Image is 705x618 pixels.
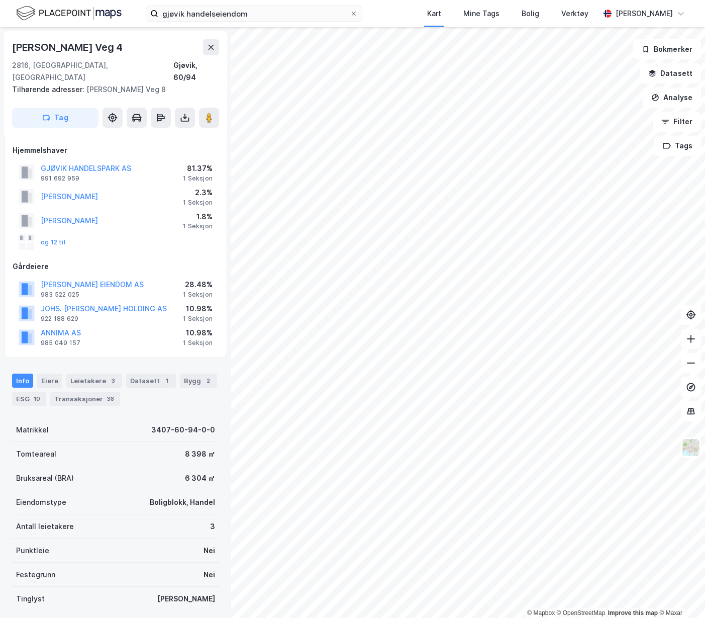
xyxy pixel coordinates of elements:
div: Tomteareal [16,448,56,460]
div: Leietakere [66,374,122,388]
span: Tilhørende adresser: [12,85,86,94]
iframe: Chat Widget [655,570,705,618]
div: Bruksareal (BRA) [16,472,74,484]
div: 922 188 629 [41,315,78,323]
a: Improve this map [608,609,658,616]
div: 10.98% [183,303,213,315]
a: Mapbox [527,609,555,616]
div: 10.98% [183,327,213,339]
div: Antall leietakere [16,520,74,533]
button: Analyse [643,87,701,108]
div: 2816, [GEOGRAPHIC_DATA], [GEOGRAPHIC_DATA] [12,59,173,83]
div: 1 Seksjon [183,315,213,323]
div: Info [12,374,33,388]
a: OpenStreetMap [557,609,606,616]
div: [PERSON_NAME] [157,593,215,605]
div: 2.3% [183,187,213,199]
div: [PERSON_NAME] Veg 4 [12,39,125,55]
div: Tinglyst [16,593,45,605]
div: 2 [203,376,213,386]
div: Mine Tags [463,8,499,20]
div: Hjemmelshaver [13,144,219,156]
div: Nei [204,545,215,557]
div: Bolig [522,8,539,20]
div: 38 [105,394,116,404]
button: Bokmerker [633,39,701,59]
div: 1 Seksjon [183,174,213,183]
button: Filter [653,112,701,132]
div: Punktleie [16,545,49,557]
div: 985 049 157 [41,339,80,347]
div: Nei [204,569,215,581]
div: Gjøvik, 60/94 [173,59,219,83]
button: Tag [12,108,98,128]
div: Boligblokk, Handel [150,496,215,508]
div: 3407-60-94-0-0 [151,424,215,436]
div: 991 692 959 [41,174,79,183]
div: [PERSON_NAME] Veg 8 [12,83,211,96]
div: 6 304 ㎡ [185,472,215,484]
div: ESG [12,392,46,406]
div: Matrikkel [16,424,49,436]
div: Kart [427,8,441,20]
div: Festegrunn [16,569,55,581]
img: logo.f888ab2527a4732fd821a326f86c7f29.svg [16,5,122,22]
div: Eiere [37,374,62,388]
div: 28.48% [183,279,213,291]
div: 1 Seksjon [183,199,213,207]
div: 1 Seksjon [183,291,213,299]
div: Datasett [126,374,176,388]
div: 8 398 ㎡ [185,448,215,460]
div: Transaksjoner [50,392,120,406]
div: 1 Seksjon [183,339,213,347]
div: 10 [32,394,42,404]
button: Tags [654,136,701,156]
div: [PERSON_NAME] [616,8,673,20]
img: Z [681,438,700,457]
div: 1 Seksjon [183,222,213,230]
div: 1.8% [183,211,213,223]
div: 983 522 025 [41,291,79,299]
button: Datasett [640,63,701,83]
div: Gårdeiere [13,260,219,273]
div: 3 [108,376,118,386]
input: Søk på adresse, matrikkel, gårdeiere, leietakere eller personer [158,6,350,21]
div: Bygg [180,374,217,388]
div: 3 [210,520,215,533]
div: Eiendomstype [16,496,66,508]
div: 1 [162,376,172,386]
div: Verktøy [561,8,588,20]
div: 81.37% [183,162,213,174]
